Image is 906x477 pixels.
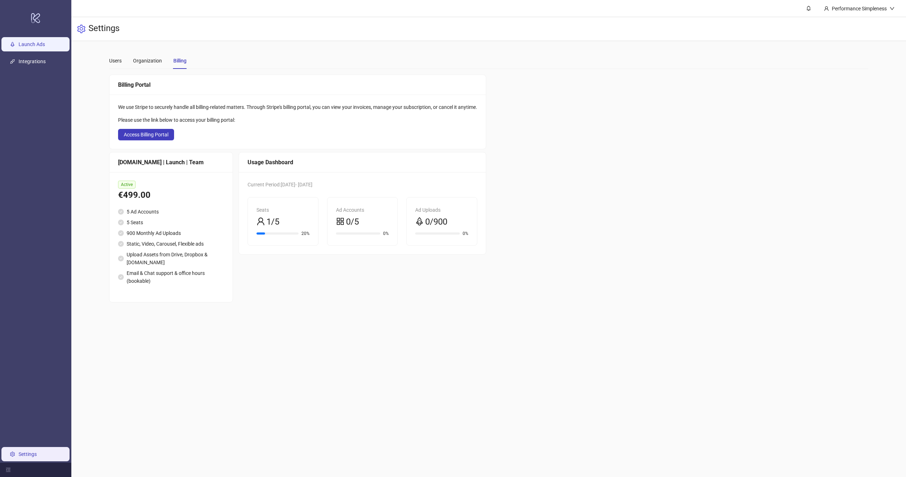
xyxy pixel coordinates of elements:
li: Email & Chat support & office hours (bookable) [118,269,224,285]
a: Launch Ads [19,41,45,47]
span: 1/5 [266,215,279,229]
button: Access Billing Portal [118,129,174,140]
div: We use Stripe to securely handle all billing-related matters. Through Stripe's billing portal, yo... [118,103,477,111]
span: Current Period: [DATE] - [DATE] [248,182,312,187]
li: 5 Ad Accounts [118,208,224,216]
div: Ad Uploads [415,206,468,214]
span: menu-fold [6,467,11,472]
span: setting [77,25,86,33]
div: €499.00 [118,189,224,202]
span: check-circle [118,274,124,280]
a: Integrations [19,59,46,64]
span: 0% [383,231,389,236]
div: Billing Portal [118,80,477,89]
span: appstore [336,217,345,226]
span: 0/5 [346,215,359,229]
span: check-circle [118,220,124,225]
div: Users [109,57,122,65]
div: [DOMAIN_NAME] | Launch | Team [118,158,224,167]
div: Organization [133,57,162,65]
span: Active [118,181,136,189]
div: Usage Dashboard [248,158,477,167]
li: 5 Seats [118,219,224,226]
li: 900 Monthly Ad Uploads [118,229,224,237]
span: bell [806,6,811,11]
span: check-circle [118,209,124,215]
span: 20% [301,231,310,236]
span: rocket [415,217,424,226]
div: Please use the link below to access your billing portal: [118,116,477,124]
span: Access Billing Portal [124,132,168,137]
div: Billing [173,57,187,65]
span: user [824,6,829,11]
li: Static, Video, Carousel, Flexible ads [118,240,224,248]
span: user [256,217,265,226]
span: check-circle [118,241,124,247]
li: Upload Assets from Drive, Dropbox & [DOMAIN_NAME] [118,251,224,266]
span: 0/900 [425,215,447,229]
span: down [890,6,895,11]
div: Performance Simpleness [829,5,890,12]
span: check-circle [118,230,124,236]
span: 0% [463,231,468,236]
h3: Settings [88,23,119,35]
div: Seats [256,206,310,214]
a: Settings [19,451,37,457]
span: check-circle [118,256,124,261]
div: Ad Accounts [336,206,389,214]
